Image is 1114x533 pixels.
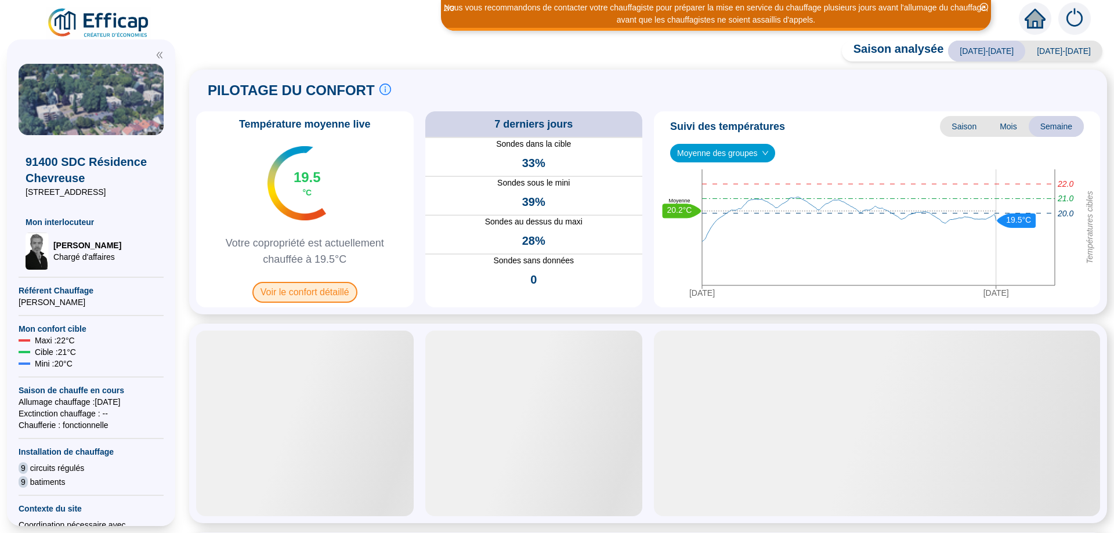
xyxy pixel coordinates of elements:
[522,194,545,210] span: 39%
[1029,116,1084,137] span: Semaine
[940,116,988,137] span: Saison
[1057,179,1073,188] tspan: 22.0
[1025,41,1102,61] span: [DATE]-[DATE]
[425,177,643,189] span: Sondes sous le mini
[267,146,326,220] img: indicateur températures
[762,150,769,157] span: down
[677,144,768,162] span: Moyenne des groupes
[208,81,375,100] span: PILOTAGE DU CONFORT
[26,186,157,198] span: [STREET_ADDRESS]
[19,285,164,296] span: Référent Chauffage
[444,4,454,13] i: 2 / 3
[19,462,28,474] span: 9
[53,251,121,263] span: Chargé d'affaires
[425,255,643,267] span: Sondes sans données
[26,233,49,270] img: Chargé d'affaires
[530,271,537,288] span: 0
[689,288,715,298] tspan: [DATE]
[948,41,1025,61] span: [DATE]-[DATE]
[35,346,76,358] span: Cible : 21 °C
[19,296,164,308] span: [PERSON_NAME]
[294,168,321,187] span: 19.5
[26,154,157,186] span: 91400 SDC Résidence Chevreuse
[1058,2,1091,35] img: alerts
[19,419,164,431] span: Chaufferie : fonctionnelle
[522,155,545,171] span: 33%
[19,385,164,396] span: Saison de chauffe en cours
[1006,215,1031,224] text: 19.5°C
[842,41,944,61] span: Saison analysée
[155,51,164,59] span: double-left
[1085,191,1094,264] tspan: Températures cibles
[425,216,643,228] span: Sondes au dessus du maxi
[980,3,988,11] span: close-circle
[425,138,643,150] span: Sondes dans la cible
[19,408,164,419] span: Exctinction chauffage : --
[35,335,75,346] span: Maxi : 22 °C
[379,84,391,95] span: info-circle
[670,118,785,135] span: Suivi des températures
[35,358,73,369] span: Mini : 20 °C
[494,116,573,132] span: 7 derniers jours
[1057,194,1073,203] tspan: 21.0
[988,116,1029,137] span: Mois
[19,323,164,335] span: Mon confort cible
[30,462,84,474] span: circuits régulés
[19,446,164,458] span: Installation de chauffage
[201,235,409,267] span: Votre copropriété est actuellement chauffée à 19.5°C
[53,240,121,251] span: [PERSON_NAME]
[302,187,312,198] span: °C
[1057,208,1073,217] tspan: 20.0
[667,205,692,215] text: 20.2°C
[443,2,989,26] div: Nous vous recommandons de contacter votre chauffagiste pour préparer la mise en service du chauff...
[19,476,28,488] span: 9
[983,288,1009,298] tspan: [DATE]
[46,7,151,39] img: efficap energie logo
[19,396,164,408] span: Allumage chauffage : [DATE]
[668,197,690,203] text: Moyenne
[19,503,164,514] span: Contexte du site
[252,282,357,303] span: Voir le confort détaillé
[232,116,378,132] span: Température moyenne live
[26,216,157,228] span: Mon interlocuteur
[1025,8,1046,29] span: home
[30,476,66,488] span: batiments
[522,233,545,249] span: 28%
